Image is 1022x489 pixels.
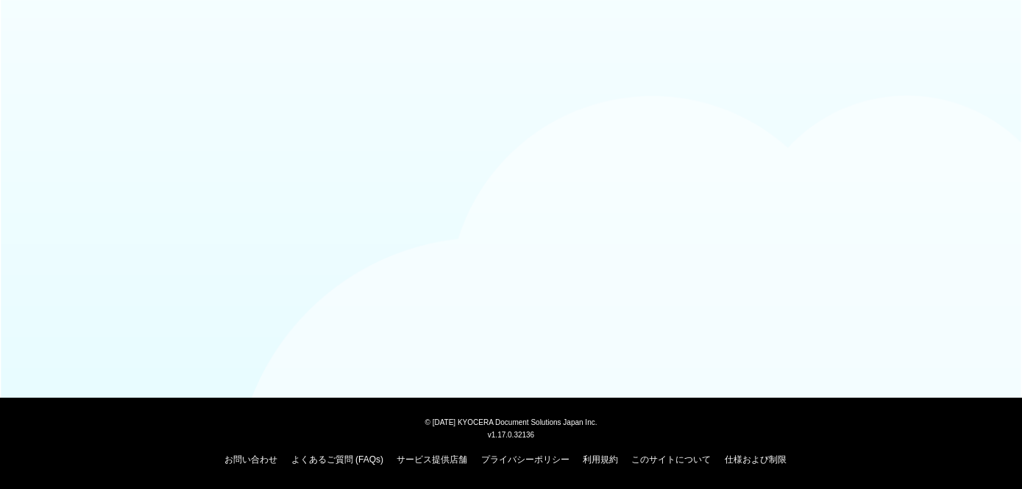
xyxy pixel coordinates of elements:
[488,430,534,439] span: v1.17.0.32136
[583,454,618,465] a: 利用規約
[224,454,277,465] a: お問い合わせ
[397,454,467,465] a: サービス提供店舗
[725,454,787,465] a: 仕様および制限
[481,454,569,465] a: プライバシーポリシー
[291,454,383,465] a: よくあるご質問 (FAQs)
[631,454,711,465] a: このサイトについて
[425,417,597,426] span: © [DATE] KYOCERA Document Solutions Japan Inc.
